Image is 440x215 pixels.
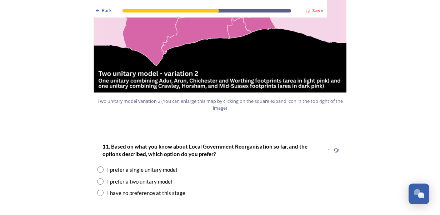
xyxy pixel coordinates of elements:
span: Back [102,7,112,14]
div: I prefer a two unitary model [107,177,172,186]
div: I have no preference at this stage [107,189,185,197]
div: I prefer a single unitary model [107,166,177,174]
strong: 11. Based on what you know about Local Government Reorganisation so far, and the options describe... [102,143,309,157]
strong: Save [312,7,323,14]
span: Two unitary model variation 2 (You can enlarge this map by clicking on the square expand icon in ... [97,98,343,111]
button: Open Chat [409,184,429,204]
